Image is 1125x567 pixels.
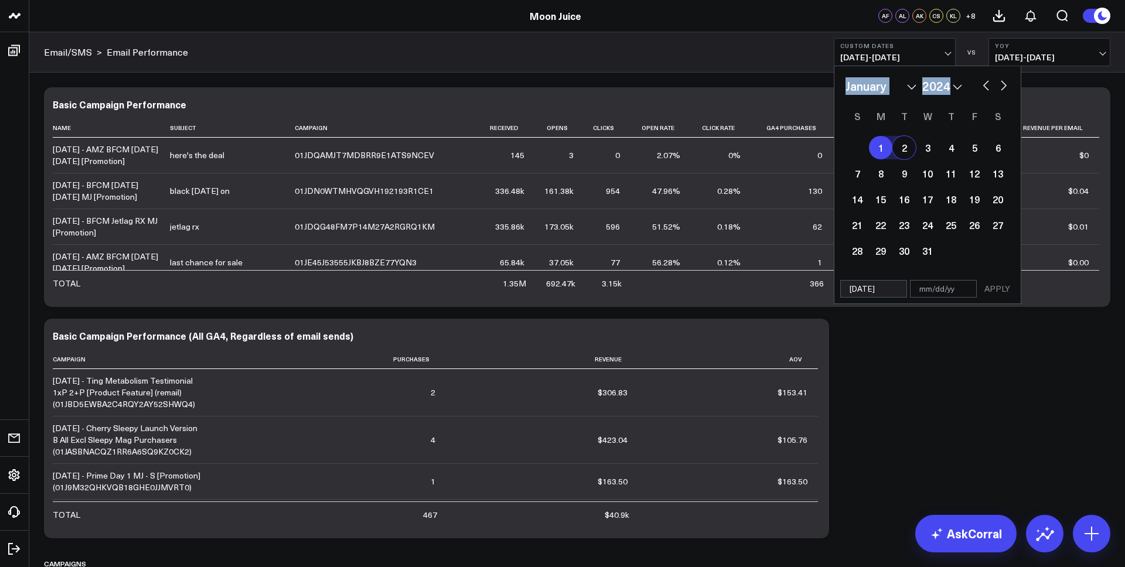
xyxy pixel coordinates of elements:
[549,257,574,268] div: 37.05k
[53,215,159,238] div: [DATE] - BFCM Jetlag RX MJ [Promotion]
[53,251,159,274] div: [DATE] - AMZ BFCM [DATE][DATE] [Promotion]
[584,118,630,138] th: Clicks
[295,149,434,161] div: 01JDQAMJT7MDBRR9E1ATS9NCEV
[895,9,909,23] div: AL
[602,278,622,289] div: 3.15k
[53,179,159,203] div: [DATE] - BFCM [DATE][DATE] MJ [Promotion]
[939,107,963,125] div: Thursday
[817,149,822,161] div: 0
[53,350,212,369] th: Campaign
[44,46,102,59] div: >
[606,185,620,197] div: 954
[834,38,956,66] button: Custom Dates[DATE]-[DATE]
[598,434,628,446] div: $423.04
[778,476,807,487] div: $163.50
[503,278,526,289] div: 1.35M
[500,257,524,268] div: 65.84k
[53,422,201,457] div: [DATE] - Cherry Sleepy Launch Version B All Excl Sleepy Mag Purchasers (01JASBNACQZ1RR6A6SQ9KZ0CK2)
[510,149,524,161] div: 145
[170,149,224,161] div: here's the deal
[892,107,916,125] div: Tuesday
[423,509,437,521] div: 467
[840,280,907,298] input: mm/dd/yy
[963,107,986,125] div: Friday
[810,278,824,289] div: 366
[53,98,186,111] div: Basic Campaign Performance
[431,434,435,446] div: 4
[652,257,680,268] div: 56.28%
[778,434,807,446] div: $105.76
[431,476,435,487] div: 1
[691,118,751,138] th: Click Rate
[530,9,581,22] a: Moon Juice
[611,257,620,268] div: 77
[44,46,92,59] a: Email/SMS
[295,118,480,138] th: Campaign
[212,350,446,369] th: Purchases
[717,221,741,233] div: 0.18%
[980,280,1015,298] button: APPLY
[929,9,943,23] div: CS
[840,53,949,62] span: [DATE] - [DATE]
[53,278,80,289] div: TOTAL
[833,118,902,138] th: Ga4 Revenue
[295,221,435,233] div: 01JDQG48FM7P14M27A2RGRQ1KM
[53,470,201,493] div: [DATE] - Prime Day 1 MJ - S [Promotion] (01J9M32QHKVQB18GHE0JJMVRT0)
[962,49,983,56] div: VS
[657,149,680,161] div: 2.07%
[107,46,188,59] a: Email Performance
[817,257,822,268] div: 1
[995,53,1104,62] span: [DATE] - [DATE]
[966,12,976,20] span: + 8
[946,9,960,23] div: KL
[295,185,434,197] div: 01JDN0WTMHVQGVH192193R1CE1
[717,257,741,268] div: 0.12%
[751,118,833,138] th: Ga4 Purchases
[910,280,977,298] input: mm/dd/yy
[446,350,639,369] th: Revenue
[840,42,949,49] b: Custom Dates
[630,118,691,138] th: Open Rate
[544,221,574,233] div: 173.05k
[1068,257,1089,268] div: $0.00
[295,257,417,268] div: 01JE45J53555JKBJ8BZE77YQN3
[916,107,939,125] div: Wednesday
[605,509,629,521] div: $40.9k
[480,118,536,138] th: Received
[495,185,524,197] div: 336.48k
[1005,118,1099,138] th: Revenue Per Email
[988,38,1110,66] button: YoY[DATE]-[DATE]
[638,350,818,369] th: Aov
[813,221,822,233] div: 62
[53,144,159,167] div: [DATE] - AMZ BFCM [DATE][DATE] [Promotion]
[53,118,170,138] th: Name
[53,329,353,342] div: Basic Campaign Performance (All GA4, Regardless of email sends)
[717,185,741,197] div: 0.28%
[615,149,620,161] div: 0
[53,375,201,410] div: [DATE] - Ting Metabolism Testimonial 1xP 2+P [Product Feature] (remail) (01JBD5EWBA2C4RQY2AY52SHWQ4)
[535,118,584,138] th: Opens
[569,149,574,161] div: 3
[778,387,807,398] div: $153.41
[963,9,977,23] button: +8
[912,9,926,23] div: AK
[846,107,869,125] div: Sunday
[728,149,741,161] div: 0%
[915,515,1017,552] a: AskCorral
[1068,185,1089,197] div: $0.04
[170,118,295,138] th: Subject
[170,257,243,268] div: last chance for sale
[495,221,524,233] div: 335.86k
[986,107,1010,125] div: Saturday
[1068,221,1089,233] div: $0.01
[598,476,628,487] div: $163.50
[53,509,80,521] div: TOTAL
[546,278,575,289] div: 692.47k
[598,387,628,398] div: $306.83
[652,221,680,233] div: 51.52%
[431,387,435,398] div: 2
[869,107,892,125] div: Monday
[878,9,892,23] div: AF
[606,221,620,233] div: 596
[652,185,680,197] div: 47.96%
